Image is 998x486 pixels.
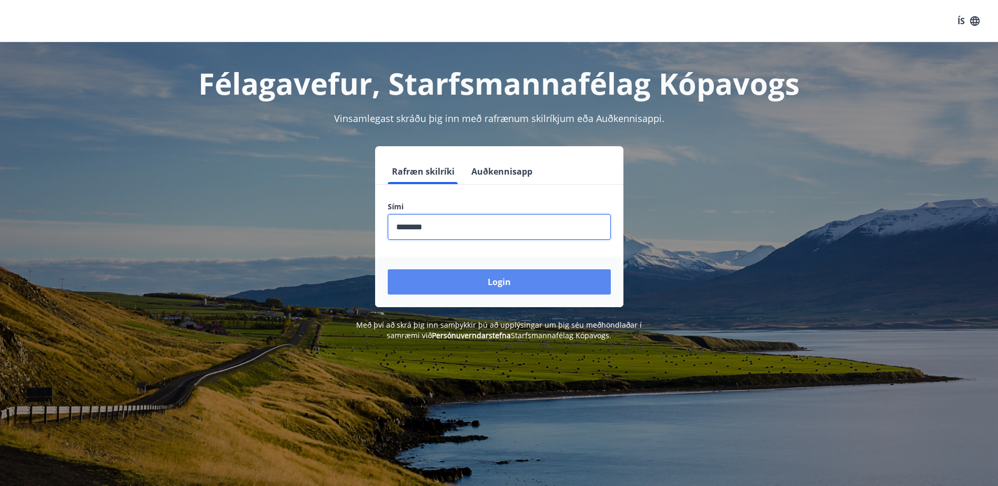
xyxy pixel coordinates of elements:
span: Með því að skrá þig inn samþykkir þú að upplýsingar um þig séu meðhöndlaðar í samræmi við Starfsm... [356,320,642,340]
button: ÍS [952,12,985,31]
button: Login [388,269,611,295]
button: Rafræn skilríki [388,159,459,184]
button: Auðkennisapp [467,159,537,184]
h1: Félagavefur, Starfsmannafélag Kópavogs [133,63,865,103]
label: Sími [388,201,611,212]
span: Vinsamlegast skráðu þig inn með rafrænum skilríkjum eða Auðkennisappi. [334,112,664,125]
a: Persónuverndarstefna [432,330,511,340]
